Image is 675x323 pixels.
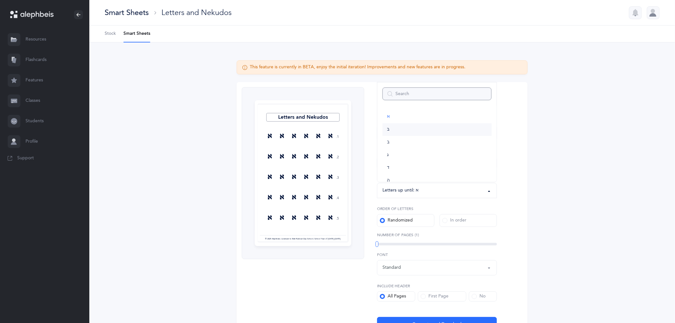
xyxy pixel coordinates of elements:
[442,217,466,224] div: In order
[387,178,390,184] span: ה
[387,139,389,145] span: ב
[382,187,416,194] div: Letters up until:
[472,293,486,300] div: No
[421,293,449,300] div: First Page
[250,64,465,71] div: This feature is currently in BETA, enjoy the initial iteration! Improvements and new features are...
[377,206,497,212] label: Order of letters
[387,114,390,120] span: א
[105,31,116,37] span: Stock
[387,165,389,171] span: ד
[377,283,497,289] label: Include Header
[377,252,497,258] label: Font
[416,187,419,194] div: א
[387,127,389,132] span: בּ
[387,152,389,158] span: ג
[382,87,492,100] input: Search
[380,217,413,224] div: Randomized
[382,264,401,271] div: Standard
[377,183,497,198] button: א
[377,232,497,238] label: Number of Pages (1)
[380,293,406,300] div: All Pages
[377,260,497,275] button: Standard
[161,7,232,18] div: Letters and Nekudos
[17,155,34,161] span: Support
[643,291,667,315] iframe: Drift Widget Chat Controller
[105,7,149,18] div: Smart Sheets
